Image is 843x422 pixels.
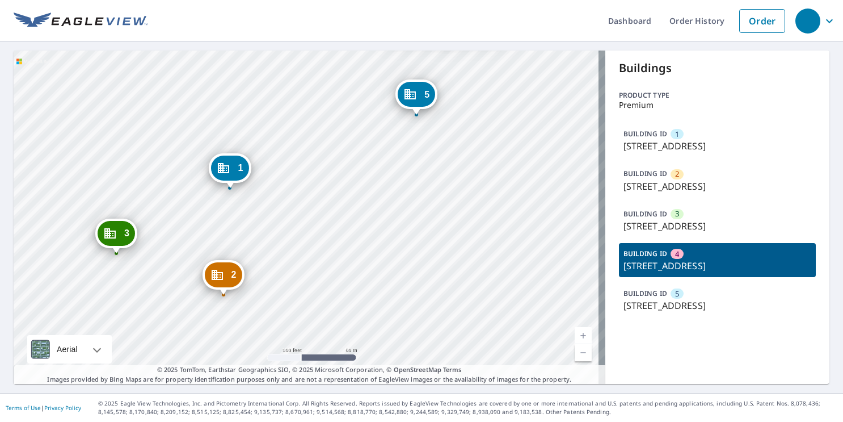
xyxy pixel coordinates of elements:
span: © 2025 TomTom, Earthstar Geographics SIO, © 2025 Microsoft Corporation, © [157,365,462,375]
p: Product type [619,90,816,101]
span: 5 [675,289,679,299]
a: Order [739,9,785,33]
p: [STREET_ADDRESS] [623,259,812,273]
span: 1 [238,164,243,172]
p: Premium [619,101,816,110]
a: Privacy Policy [44,404,81,412]
p: [STREET_ADDRESS] [623,139,812,153]
div: Dropped pin, building 5, Commercial property, 7553 SW 58th Ln Gainesville, FL 32608 [395,80,437,115]
a: Terms [443,365,462,374]
span: 5 [424,90,429,99]
a: Current Level 18, Zoom Out [575,344,592,361]
p: [STREET_ADDRESS] [623,299,812,312]
p: BUILDING ID [623,169,667,178]
span: 1 [675,129,679,140]
p: [STREET_ADDRESS] [623,179,812,193]
img: EV Logo [14,12,147,30]
p: | [6,404,81,411]
p: Images provided by Bing Maps are for property identification purposes only and are not a represen... [14,365,605,384]
p: BUILDING ID [623,289,667,298]
p: BUILDING ID [623,209,667,219]
span: 4 [675,249,679,260]
p: BUILDING ID [623,249,667,258]
span: 3 [124,229,129,237]
p: © 2025 Eagle View Technologies, Inc. and Pictometry International Corp. All Rights Reserved. Repo... [98,399,837,416]
div: Dropped pin, building 2, Commercial property, 7719 SW 60th Pl Gainesville, FL 32608 [203,260,245,295]
a: Terms of Use [6,404,41,412]
p: [STREET_ADDRESS] [623,219,812,233]
a: OpenStreetMap [394,365,441,374]
p: BUILDING ID [623,129,667,139]
div: Aerial [53,335,81,363]
a: Current Level 18, Zoom In [575,327,592,344]
span: 2 [231,270,237,279]
span: 2 [675,169,679,179]
p: Buildings [619,60,816,77]
span: 3 [675,208,679,219]
div: Dropped pin, building 1, Commercial property, 5900 SW 76th Ct Gainesville, FL 32608 [209,153,251,189]
div: Aerial [27,335,112,363]
div: Dropped pin, building 3, Commercial property, 7808 SW 59th Ln Gainesville, FL 32608 [95,219,137,254]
